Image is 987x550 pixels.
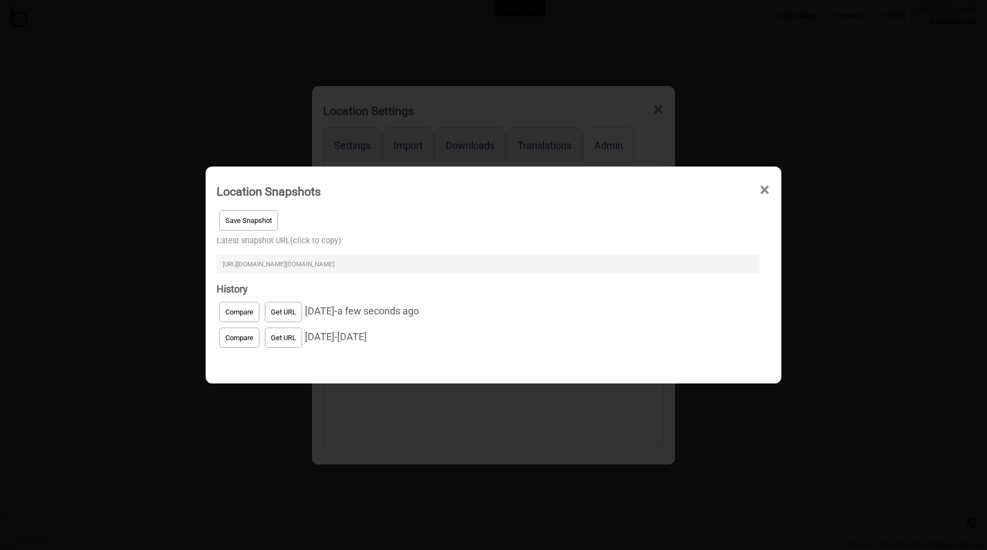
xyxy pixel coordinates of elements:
span: Save Snapshot [225,216,272,225]
button: Get URL [265,328,302,348]
button: Compare [219,328,259,348]
strong: History [217,283,248,295]
button: Save Snapshot [219,210,278,231]
span: × [759,172,770,208]
div: [DATE] - [DATE] [217,325,759,351]
button: Compare [219,302,259,322]
div: Latest snapshot URL (click to copy) [217,233,759,280]
button: Get URL [265,302,302,322]
div: Location Snapshots [217,180,321,203]
div: [DATE] - a few seconds ago [217,299,759,325]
